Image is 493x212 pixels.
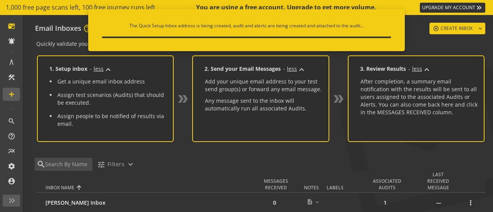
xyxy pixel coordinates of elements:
[45,184,74,191] div: Inbox Name
[97,160,105,169] mat-icon: tune
[287,65,297,73] div: less
[45,199,257,207] div: [PERSON_NAME] Inbox
[107,157,124,171] span: Filters
[6,3,155,12] span: 1,000 free page scans left, 100 free journey runs left
[50,112,168,128] li: Assign people to be notified of results via email.
[205,78,323,93] p: Add your unique email address to your test send group(s) or forward any email message.
[8,162,15,170] mat-icon: settings
[94,65,104,73] div: less
[45,184,255,191] div: Inbox Name
[420,3,485,13] a: UPGRADE MY ACCOUNT
[370,178,404,191] div: Associated Audits
[412,65,422,73] div: less
[384,198,399,207] span: 1
[102,22,391,29] p: The Quick Setup Inbox address is being created, audit and alerts are being created and attached t...
[441,22,473,35] span: Create Inbox
[126,160,135,169] mat-icon: expand_more
[32,24,104,33] h1: Email Inboxes
[261,178,291,191] div: Messages Received
[297,65,306,74] mat-icon: keyboard_arrow_down
[50,78,168,85] li: Get a unique email inbox address
[261,178,297,191] div: Messages Received
[8,132,15,140] mat-icon: help_outline
[8,22,15,30] mat-icon: mark_email_read
[303,171,327,193] th: Notes
[87,64,115,74] button: less
[281,64,309,74] button: less
[307,199,313,205] mat-icon: description
[50,91,168,107] li: Assign test scenarios (Audits) that should be executed.
[327,171,370,193] th: Labels
[422,65,431,74] mat-icon: keyboard_arrow_down
[8,37,15,45] mat-icon: notifications_active
[104,65,113,74] mat-icon: keyboard_arrow_down
[8,147,15,155] mat-icon: multiline_chart
[424,171,452,191] div: Last Received Message
[467,199,475,207] mat-icon: more_vert
[8,90,15,98] mat-icon: add
[55,64,115,74] div: Setup inbox
[205,97,323,112] p: Any message sent to the inbox will automatically run all associated Audits.
[8,73,15,81] mat-icon: construction
[314,199,320,205] mat-icon: expand_more
[475,4,483,12] mat-icon: keyboard_double_arrow_right
[361,78,478,116] div: After completion, a summary email notification with the results will be sent to all users assigne...
[8,117,15,125] mat-icon: search
[433,25,439,32] mat-icon: control_point
[211,64,309,74] div: Send your Email Messages
[44,160,91,169] input: Search By Name
[37,160,44,169] mat-icon: search
[429,23,485,34] button: Create Inbox
[8,177,15,185] mat-icon: account_circle
[36,40,485,48] p: Quickly validate your marketing emails - get started with these easy steps.
[8,58,15,66] mat-icon: architecture
[416,199,461,207] div: —
[477,25,484,32] mat-icon: expand_more
[406,64,434,74] button: less
[370,178,410,191] div: Associated Audits
[366,64,434,74] div: Review Results
[424,171,458,191] div: Last Received Message
[94,157,138,171] button: Filters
